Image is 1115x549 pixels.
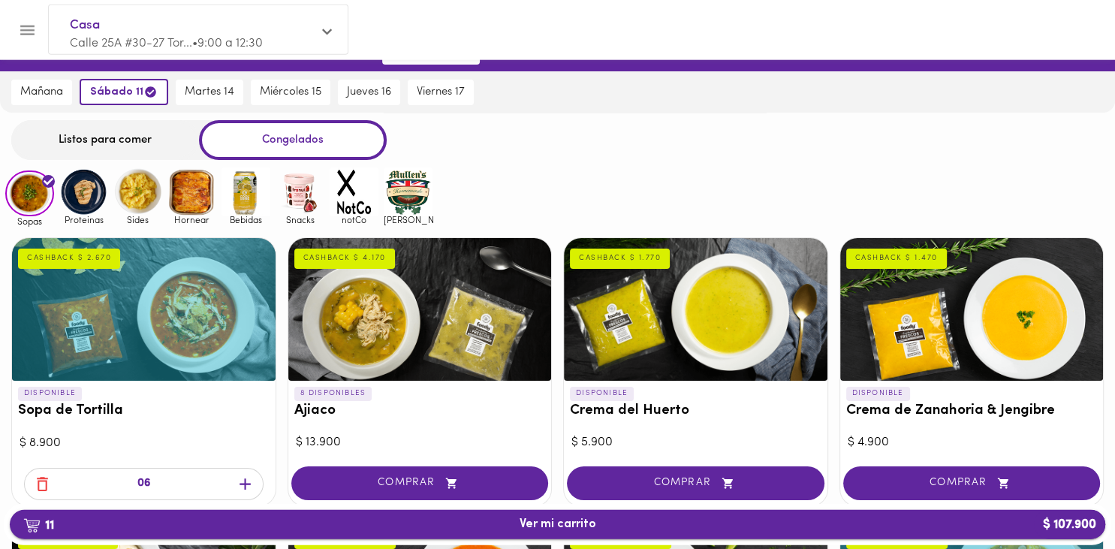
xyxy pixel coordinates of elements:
div: CASHBACK $ 2.670 [18,249,120,268]
img: Sides [113,167,162,216]
span: Snacks [276,215,324,225]
div: CASHBACK $ 4.170 [294,249,395,268]
span: Ver mi carrito [520,517,596,532]
span: jueves 16 [347,86,391,99]
span: Sopas [5,216,54,226]
button: viernes 17 [408,80,474,105]
div: $ 5.900 [571,434,820,451]
img: mullens [384,167,432,216]
button: martes 14 [176,80,243,105]
h3: Ajiaco [294,403,546,419]
span: Sides [113,215,162,225]
img: cart.png [23,518,41,533]
iframe: Messagebird Livechat Widget [1028,462,1100,534]
b: 11 [14,515,63,535]
span: Hornear [167,215,216,225]
div: CASHBACK $ 1.470 [846,249,947,268]
h3: Crema de Zanahoria & Jengibre [846,403,1098,419]
p: 8 DISPONIBLES [294,387,372,400]
div: Crema del Huerto [564,238,827,381]
span: miércoles 15 [260,86,321,99]
div: $ 13.900 [296,434,544,451]
button: COMPRAR [291,466,549,500]
span: notCo [330,215,378,225]
button: COMPRAR [843,466,1101,500]
p: DISPONIBLE [570,387,634,400]
span: mañana [20,86,63,99]
span: Bebidas [221,215,270,225]
img: Snacks [276,167,324,216]
div: $ 8.900 [20,435,268,452]
span: martes 14 [185,86,234,99]
span: sábado 11 [90,85,158,99]
div: Crema de Zanahoria & Jengibre [840,238,1104,381]
img: Hornear [167,167,216,216]
div: Ajiaco [288,238,552,381]
span: Proteinas [59,215,108,225]
div: Congelados [199,120,387,160]
span: Casa [70,16,312,35]
h3: Crema del Huerto [570,403,821,419]
button: mañana [11,80,72,105]
button: miércoles 15 [251,80,330,105]
div: Listos para comer [11,120,199,160]
div: CASHBACK $ 1.770 [570,249,670,268]
img: notCo [330,167,378,216]
button: COMPRAR [567,466,824,500]
span: COMPRAR [310,477,530,490]
span: COMPRAR [862,477,1082,490]
button: jueves 16 [338,80,400,105]
button: 11Ver mi carrito$ 107.900 [10,510,1105,539]
button: Menu [9,12,46,49]
img: Sopas [5,170,54,217]
span: COMPRAR [586,477,806,490]
div: $ 4.900 [848,434,1096,451]
p: DISPONIBLE [18,387,82,400]
p: DISPONIBLE [846,387,910,400]
span: viernes 17 [417,86,465,99]
img: Proteinas [59,167,108,216]
div: Sopa de Tortilla [12,238,276,381]
span: Calle 25A #30-27 Tor... • 9:00 a 12:30 [70,38,263,50]
p: 06 [137,475,150,493]
h3: Sopa de Tortilla [18,403,270,419]
span: [PERSON_NAME] [384,215,432,225]
img: Bebidas [221,167,270,216]
button: sábado 11 [80,79,168,105]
